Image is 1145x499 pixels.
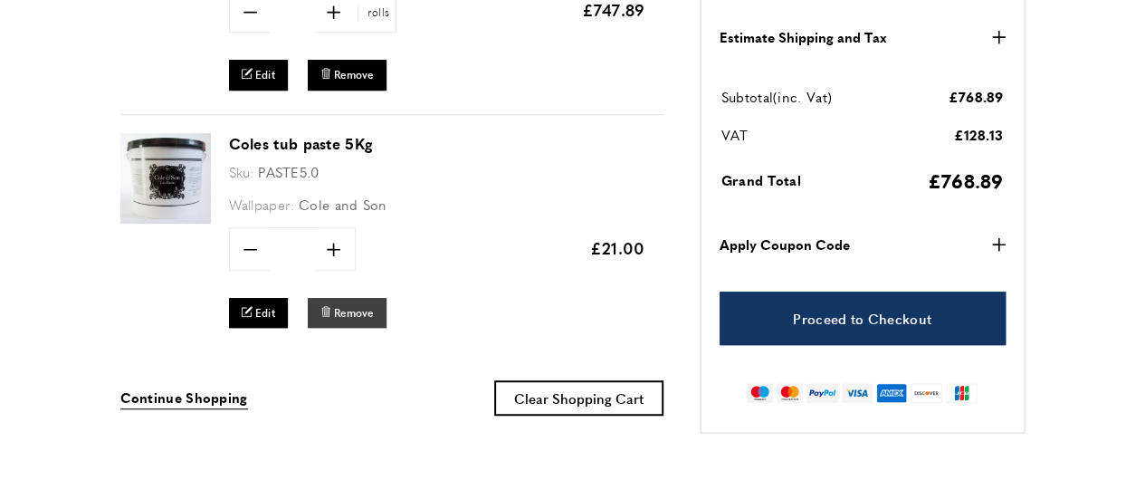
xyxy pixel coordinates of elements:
span: (inc. Vat) [773,87,832,106]
img: maestro [747,383,773,403]
span: £21.00 [590,236,645,259]
span: VAT [721,125,749,144]
img: jcb [946,383,978,403]
button: Apply Coupon Code [720,234,1006,255]
a: Coles tub paste 5Kg [229,133,373,154]
span: Edit [255,305,275,321]
button: Clear Shopping Cart [494,380,663,416]
strong: Apply Coupon Code [720,234,850,255]
button: Remove Sibylla Garden PDG721-01 [308,60,386,90]
a: Edit Sibylla Garden PDG721-01 [229,60,289,90]
button: Estimate Shipping and Tax [720,26,1006,48]
span: Remove [334,305,374,321]
span: Grand Total [721,170,801,189]
img: paypal [806,383,838,403]
span: £768.89 [948,87,1003,106]
span: rolls [358,4,395,21]
a: Edit Coles tub paste 5Kg [229,298,289,328]
span: Edit [255,67,275,82]
a: Proceed to Checkout [720,292,1006,345]
span: £768.89 [927,166,1003,193]
img: mastercard [777,383,803,403]
img: visa [842,383,872,403]
strong: Estimate Shipping and Tax [720,26,887,48]
a: Coles tub paste 5Kg [120,211,211,226]
span: Subtotal [721,87,773,106]
span: Clear Shopping Cart [514,389,644,408]
img: discover [911,383,942,403]
span: Sku: [229,162,254,181]
span: £128.13 [953,125,1003,144]
span: PASTE5.0 [258,162,319,181]
a: Continue Shopping [120,387,248,409]
span: Wallpaper: [229,195,295,214]
img: Coles tub paste 5Kg [120,133,211,224]
span: Remove [334,67,374,82]
img: american-express [876,383,908,403]
span: Continue Shopping [120,388,248,407]
span: Cole and Son [299,195,387,214]
button: Remove Coles tub paste 5Kg [308,298,386,328]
